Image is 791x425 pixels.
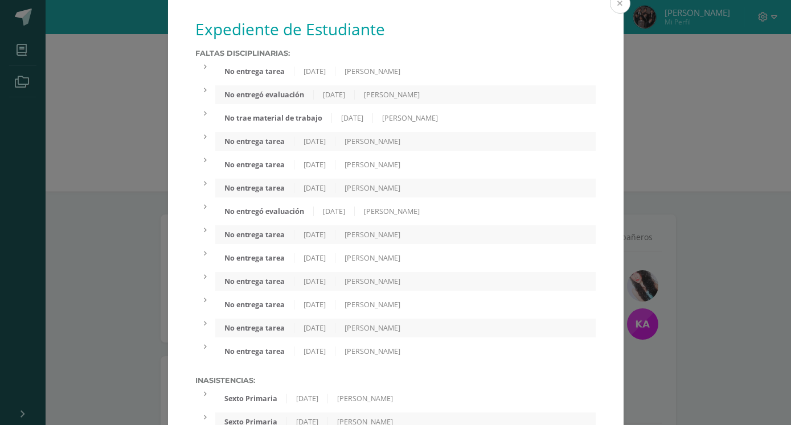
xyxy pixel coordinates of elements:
div: [DATE] [314,207,355,216]
div: [PERSON_NAME] [335,160,409,170]
div: No entrega tarea [215,323,294,333]
div: [PERSON_NAME] [335,277,409,286]
div: [PERSON_NAME] [335,253,409,263]
div: No entrega tarea [215,253,294,263]
div: [DATE] [332,113,373,123]
div: Sexto Primaria [215,394,287,403]
div: [DATE] [294,183,335,193]
div: [PERSON_NAME] [373,113,447,123]
div: [DATE] [294,300,335,310]
div: [DATE] [294,323,335,333]
div: No entrega tarea [215,300,294,310]
div: No entrega tarea [215,160,294,170]
div: [DATE] [294,137,335,146]
div: [DATE] [294,160,335,170]
div: No entrega tarea [215,67,294,76]
div: [DATE] [314,90,355,100]
div: [DATE] [294,67,335,76]
div: [PERSON_NAME] [335,230,409,240]
div: No entregó evaluación [215,90,314,100]
div: [PERSON_NAME] [328,394,402,403]
div: [DATE] [287,394,328,403]
div: [PERSON_NAME] [335,346,409,356]
label: Faltas Disciplinarias: [195,49,596,57]
div: No trae material de trabajo [215,113,332,123]
div: No entrega tarea [215,230,294,240]
div: [DATE] [294,230,335,240]
label: Inasistencias: [195,376,596,385]
div: No entrega tarea [215,183,294,193]
div: [PERSON_NAME] [335,67,409,76]
div: No entrega tarea [215,346,294,356]
div: [PERSON_NAME] [335,183,409,193]
div: No entregó evaluación [215,207,314,216]
div: [PERSON_NAME] [335,137,409,146]
div: [PERSON_NAME] [355,207,429,216]
div: [DATE] [294,277,335,286]
h1: Expediente de Estudiante [195,18,596,40]
div: No entrega tarea [215,277,294,286]
div: [DATE] [294,346,335,356]
div: [PERSON_NAME] [355,90,429,100]
div: [PERSON_NAME] [335,323,409,333]
div: [DATE] [294,253,335,263]
div: [PERSON_NAME] [335,300,409,310]
div: No entrega tarea [215,137,294,146]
